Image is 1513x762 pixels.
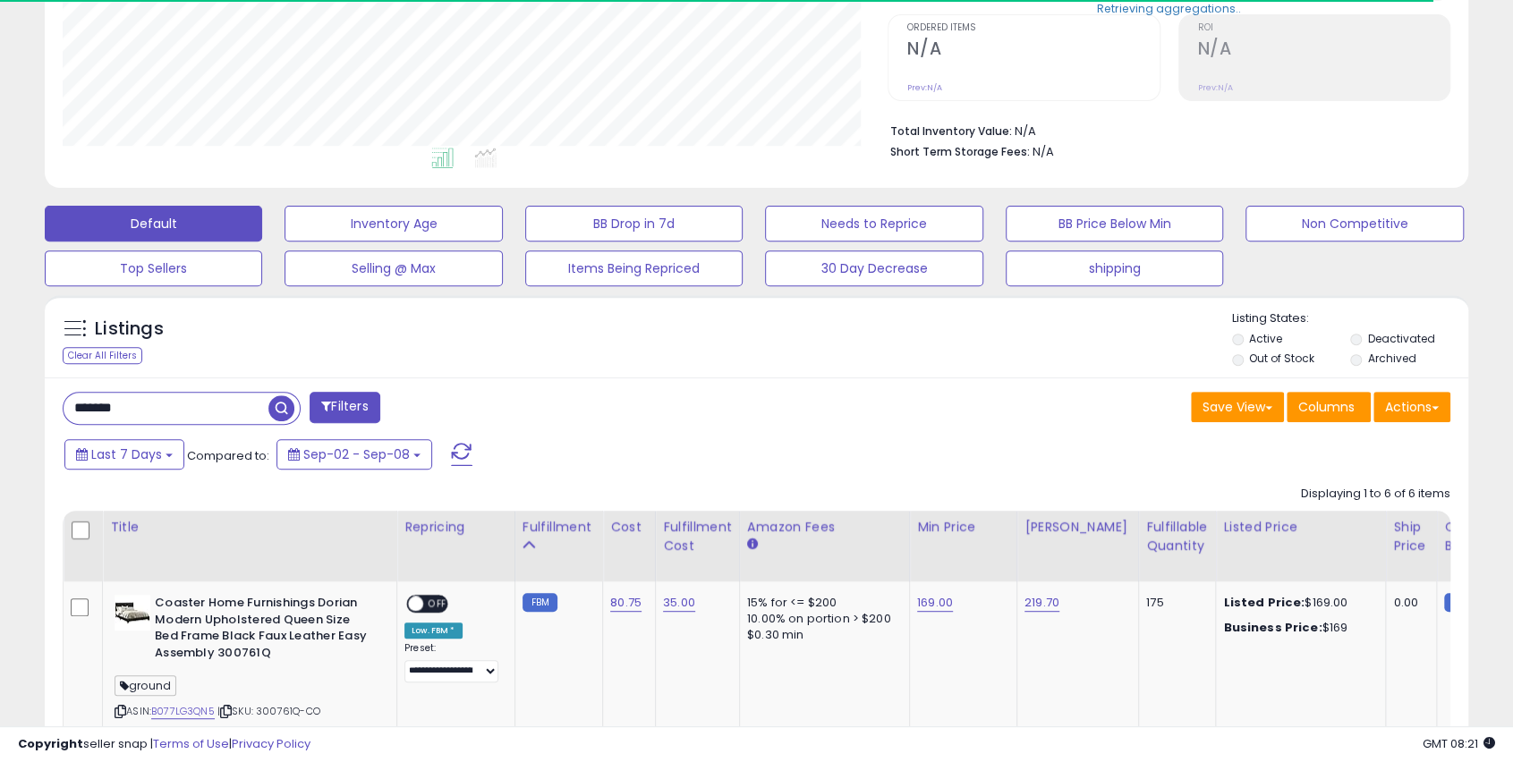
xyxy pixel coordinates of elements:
[310,392,379,423] button: Filters
[747,627,896,643] div: $0.30 min
[1368,351,1416,366] label: Archived
[423,597,452,612] span: OFF
[610,594,642,612] a: 80.75
[155,595,372,665] b: Coaster Home Furnishings Dorian Modern Upholstered Queen Size Bed Frame Black Faux Leather Easy A...
[95,317,164,342] h5: Listings
[917,594,953,612] a: 169.00
[153,735,229,752] a: Terms of Use
[663,518,732,555] div: Fulfillment Cost
[747,611,896,627] div: 10.00% on portion > $200
[18,735,83,752] strong: Copyright
[747,595,896,611] div: 15% for <= $200
[1223,620,1372,636] div: $169
[1146,518,1208,555] div: Fulfillable Quantity
[110,518,389,537] div: Title
[765,250,982,286] button: 30 Day Decrease
[1006,250,1223,286] button: shipping
[747,518,902,537] div: Amazon Fees
[610,518,648,537] div: Cost
[404,622,463,639] div: Low. FBM *
[1373,392,1450,422] button: Actions
[1232,310,1468,327] p: Listing States:
[1301,486,1450,503] div: Displaying 1 to 6 of 6 items
[525,206,743,241] button: BB Drop in 7d
[285,206,502,241] button: Inventory Age
[232,735,310,752] a: Privacy Policy
[525,250,743,286] button: Items Being Repriced
[404,642,501,682] div: Preset:
[404,518,507,537] div: Repricing
[765,206,982,241] button: Needs to Reprice
[1245,206,1463,241] button: Non Competitive
[151,704,215,719] a: B077LG3QN5
[63,347,142,364] div: Clear All Filters
[1006,206,1223,241] button: BB Price Below Min
[663,594,695,612] a: 35.00
[91,445,162,463] span: Last 7 Days
[1393,518,1429,555] div: Ship Price
[1024,518,1131,537] div: [PERSON_NAME]
[747,537,758,553] small: Amazon Fees.
[115,675,176,696] span: ground
[115,595,150,631] img: 41WHLp1mXPL._SL40_.jpg
[1223,518,1378,537] div: Listed Price
[1249,331,1282,346] label: Active
[1368,331,1435,346] label: Deactivated
[1146,595,1202,611] div: 175
[1298,398,1355,416] span: Columns
[187,447,269,464] span: Compared to:
[217,704,320,718] span: | SKU: 300761Q-CO
[64,439,184,470] button: Last 7 Days
[523,518,595,537] div: Fulfillment
[18,736,310,753] div: seller snap | |
[1249,351,1314,366] label: Out of Stock
[115,595,383,740] div: ASIN:
[1223,594,1305,611] b: Listed Price:
[1223,595,1372,611] div: $169.00
[285,250,502,286] button: Selling @ Max
[523,593,557,612] small: FBM
[1444,593,1479,612] small: FBM
[45,206,262,241] button: Default
[1393,595,1423,611] div: 0.00
[1024,594,1059,612] a: 219.70
[276,439,432,470] button: Sep-02 - Sep-08
[1423,735,1495,752] span: 2025-09-16 08:21 GMT
[1191,392,1284,422] button: Save View
[1287,392,1371,422] button: Columns
[45,250,262,286] button: Top Sellers
[1223,619,1322,636] b: Business Price:
[303,445,410,463] span: Sep-02 - Sep-08
[917,518,1009,537] div: Min Price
